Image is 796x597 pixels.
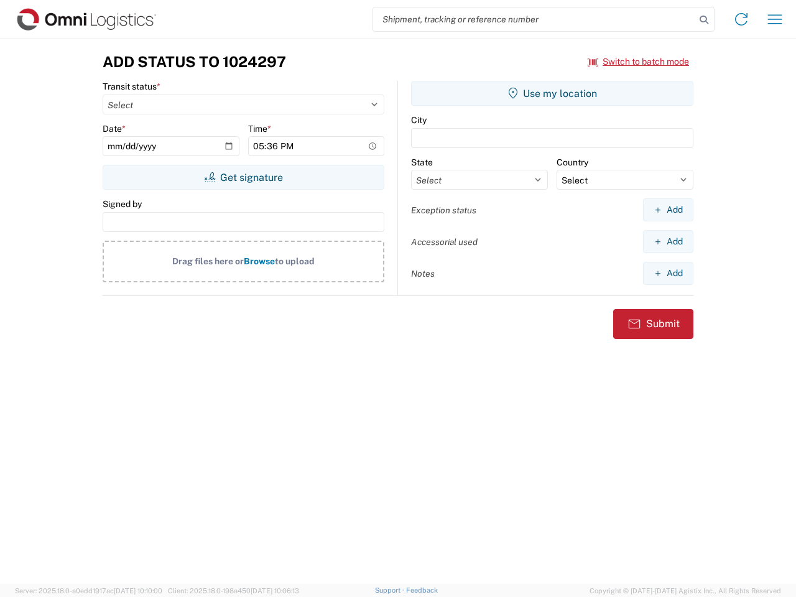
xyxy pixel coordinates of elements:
[375,586,406,594] a: Support
[590,585,781,596] span: Copyright © [DATE]-[DATE] Agistix Inc., All Rights Reserved
[244,256,275,266] span: Browse
[15,587,162,595] span: Server: 2025.18.0-a0edd1917ac
[643,230,693,253] button: Add
[103,123,126,134] label: Date
[103,81,160,92] label: Transit status
[643,198,693,221] button: Add
[643,262,693,285] button: Add
[588,52,689,72] button: Switch to batch mode
[103,53,286,71] h3: Add Status to 1024297
[411,81,693,106] button: Use my location
[114,587,162,595] span: [DATE] 10:10:00
[103,198,142,210] label: Signed by
[411,205,476,216] label: Exception status
[373,7,695,31] input: Shipment, tracking or reference number
[411,236,478,248] label: Accessorial used
[411,268,435,279] label: Notes
[103,165,384,190] button: Get signature
[251,587,299,595] span: [DATE] 10:06:13
[248,123,271,134] label: Time
[613,309,693,339] button: Submit
[411,157,433,168] label: State
[275,256,315,266] span: to upload
[168,587,299,595] span: Client: 2025.18.0-198a450
[172,256,244,266] span: Drag files here or
[406,586,438,594] a: Feedback
[411,114,427,126] label: City
[557,157,588,168] label: Country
